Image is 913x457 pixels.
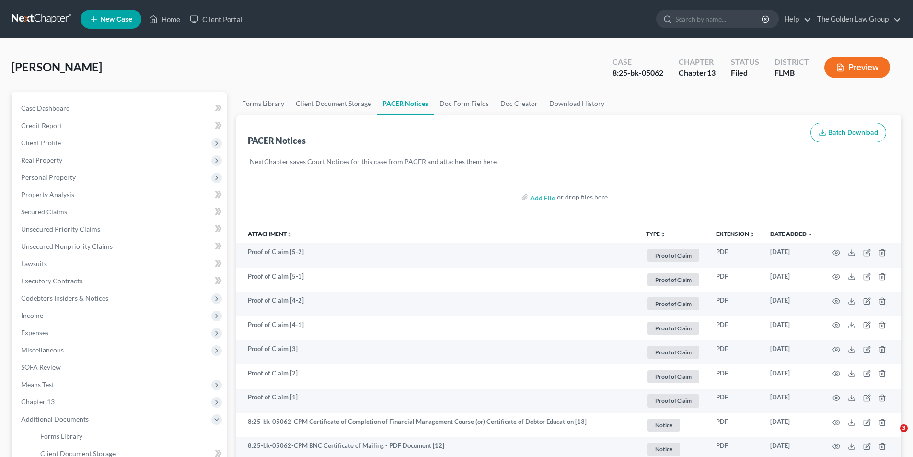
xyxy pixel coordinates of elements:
[731,57,759,68] div: Status
[434,92,495,115] a: Doc Form Fields
[708,268,763,292] td: PDF
[557,192,608,202] div: or drop files here
[716,230,755,237] a: Extensionunfold_more
[763,389,821,413] td: [DATE]
[13,186,227,203] a: Property Analysis
[647,249,699,262] span: Proof of Claim
[21,311,43,319] span: Income
[613,68,663,79] div: 8:25-bk-05062
[13,117,227,134] a: Credit Report
[613,57,663,68] div: Case
[236,413,638,437] td: 8:25-bk-05062-CPM Certificate of Completion of Financial Management Course (or) Certificate of De...
[236,389,638,413] td: Proof of Claim [1]
[763,340,821,365] td: [DATE]
[236,364,638,389] td: Proof of Claim [2]
[21,398,55,406] span: Chapter 13
[13,238,227,255] a: Unsecured Nonpriority Claims
[708,243,763,268] td: PDF
[763,364,821,389] td: [DATE]
[13,359,227,376] a: SOFA Review
[749,232,755,237] i: unfold_more
[708,364,763,389] td: PDF
[21,415,89,423] span: Additional Documents
[21,277,82,285] span: Executory Contracts
[679,68,716,79] div: Chapter
[763,316,821,340] td: [DATE]
[21,190,74,199] span: Property Analysis
[707,68,716,77] span: 13
[810,123,886,143] button: Batch Download
[708,389,763,413] td: PDF
[21,104,70,112] span: Case Dashboard
[646,296,701,312] a: Proof of Claim
[646,247,701,263] a: Proof of Claim
[377,92,434,115] a: PACER Notices
[21,259,47,268] span: Lawsuits
[824,57,890,78] button: Preview
[13,100,227,117] a: Case Dashboard
[21,328,48,337] span: Expenses
[646,369,701,385] a: Proof of Claim
[21,363,61,371] span: SOFA Review
[763,243,821,268] td: [DATE]
[808,232,813,237] i: expand_more
[13,255,227,272] a: Lawsuits
[828,129,878,137] span: Batch Download
[763,292,821,316] td: [DATE]
[770,230,813,237] a: Date Added expand_more
[880,424,903,447] iframe: Intercom live chat
[900,424,908,432] span: 3
[290,92,377,115] a: Client Document Storage
[647,419,680,432] span: Notice
[647,273,699,286] span: Proof of Claim
[144,11,185,28] a: Home
[21,121,62,129] span: Credit Report
[646,272,701,288] a: Proof of Claim
[12,60,102,74] span: [PERSON_NAME]
[21,225,100,233] span: Unsecured Priority Claims
[763,268,821,292] td: [DATE]
[708,340,763,365] td: PDF
[248,135,306,146] div: PACER Notices
[236,340,638,365] td: Proof of Claim [3]
[675,10,763,28] input: Search by name...
[779,11,811,28] a: Help
[33,428,227,445] a: Forms Library
[774,68,809,79] div: FLMB
[647,443,680,456] span: Notice
[250,157,888,166] p: NextChapter saves Court Notices for this case from PACER and attaches them here.
[708,292,763,316] td: PDF
[236,268,638,292] td: Proof of Claim [5-1]
[13,221,227,238] a: Unsecured Priority Claims
[21,208,67,216] span: Secured Claims
[21,346,64,354] span: Miscellaneous
[774,57,809,68] div: District
[647,370,699,383] span: Proof of Claim
[543,92,610,115] a: Download History
[21,242,113,250] span: Unsecured Nonpriority Claims
[21,380,54,388] span: Means Test
[647,322,699,335] span: Proof of Claim
[708,316,763,340] td: PDF
[13,203,227,221] a: Secured Claims
[646,393,701,409] a: Proof of Claim
[812,11,901,28] a: The Golden Law Group
[13,272,227,290] a: Executory Contracts
[679,57,716,68] div: Chapter
[21,156,62,164] span: Real Property
[646,441,701,457] a: Notice
[40,432,82,440] span: Forms Library
[248,230,292,237] a: Attachmentunfold_more
[647,394,699,407] span: Proof of Claim
[646,231,666,237] button: TYPEunfold_more
[731,68,759,79] div: Filed
[236,316,638,340] td: Proof of Claim [4-1]
[21,294,108,302] span: Codebtors Insiders & Notices
[763,413,821,437] td: [DATE]
[495,92,543,115] a: Doc Creator
[236,92,290,115] a: Forms Library
[646,344,701,360] a: Proof of Claim
[236,292,638,316] td: Proof of Claim [4-2]
[236,243,638,268] td: Proof of Claim [5-2]
[660,232,666,237] i: unfold_more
